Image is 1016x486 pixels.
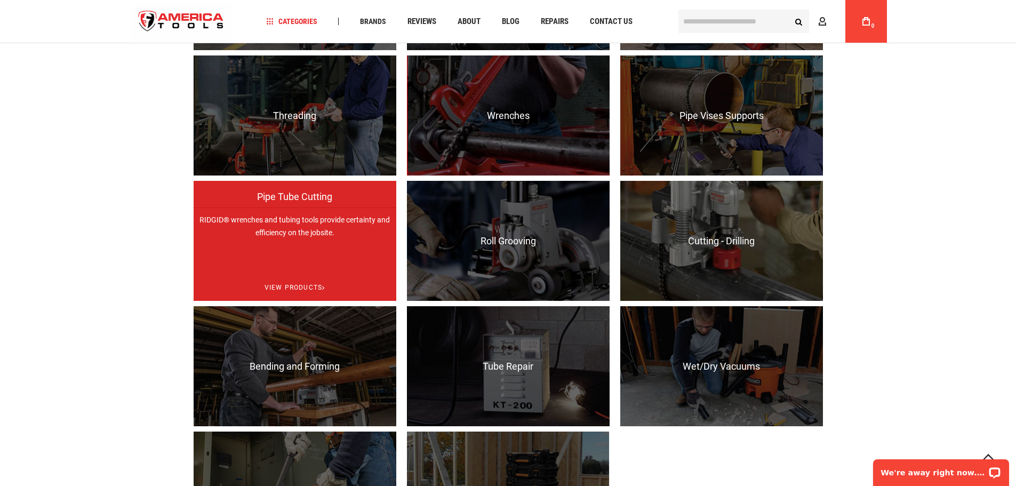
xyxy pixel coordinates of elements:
[789,11,809,31] button: Search
[194,110,396,121] span: Threading
[403,14,441,29] a: Reviews
[866,452,1016,486] iframe: LiveChat chat widget
[458,18,481,26] span: About
[194,306,396,426] a: Bending and Forming
[194,208,396,328] p: RIDGID® wrenches and tubing tools provide certainty and efficiency on the jobsite.
[194,274,396,301] span: View Products
[261,14,322,29] a: Categories
[497,14,524,29] a: Blog
[620,236,823,246] span: Cutting - Drilling
[871,23,875,29] span: 0
[407,110,610,121] span: Wrenches
[620,306,823,426] a: Wet/Dry Vacuums
[266,18,317,25] span: Categories
[502,18,519,26] span: Blog
[355,14,391,29] a: Brands
[194,55,396,176] a: Threading
[130,2,233,42] img: America Tools
[585,14,637,29] a: Contact Us
[407,181,610,301] a: Roll Grooving
[453,14,485,29] a: About
[590,18,633,26] span: Contact Us
[194,192,396,213] span: Pipe Tube Cutting
[620,55,823,176] a: Pipe Vises Supports
[407,306,610,426] a: Tube Repair
[407,18,436,26] span: Reviews
[620,361,823,372] span: Wet/Dry Vacuums
[130,2,233,42] a: store logo
[360,18,386,25] span: Brands
[407,55,610,176] a: Wrenches
[536,14,573,29] a: Repairs
[620,110,823,121] span: Pipe Vises Supports
[407,236,610,246] span: Roll Grooving
[407,361,610,372] span: Tube Repair
[541,18,569,26] span: Repairs
[620,181,823,301] a: Cutting - Drilling
[194,181,396,301] a: Pipe Tube Cutting RIDGID® wrenches and tubing tools provide certainty and efficiency on the jobsi...
[194,361,396,372] span: Bending and Forming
